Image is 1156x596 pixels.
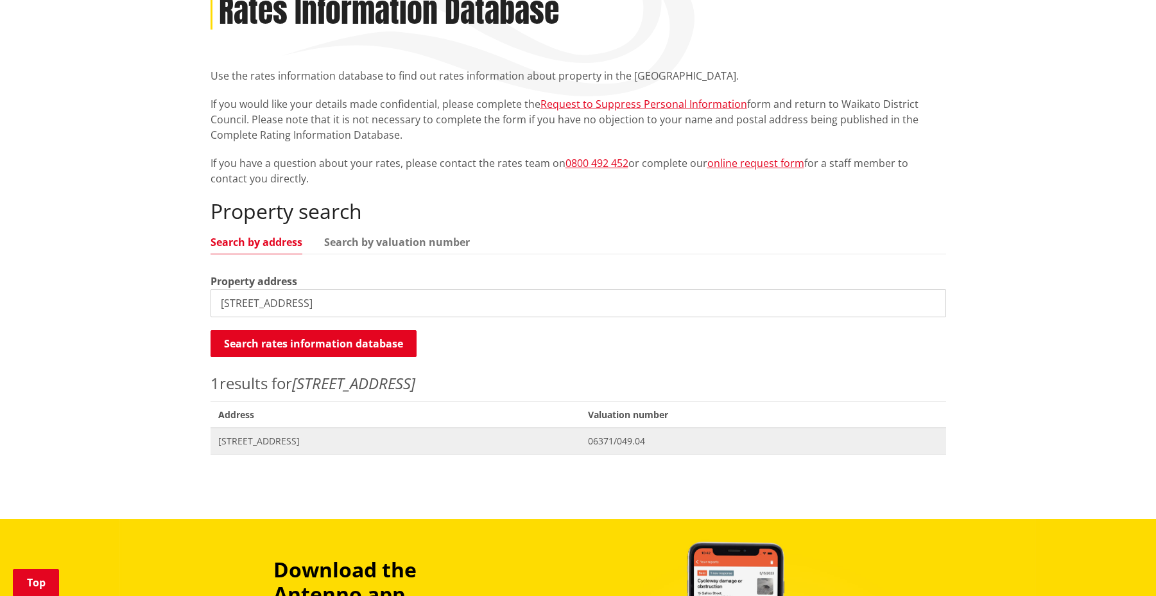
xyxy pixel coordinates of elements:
[211,237,302,247] a: Search by address
[580,401,945,428] span: Valuation number
[292,372,415,394] em: [STREET_ADDRESS]
[540,97,747,111] a: Request to Suppress Personal Information
[218,435,573,448] span: [STREET_ADDRESS]
[324,237,470,247] a: Search by valuation number
[707,156,804,170] a: online request form
[211,289,946,317] input: e.g. Duke Street NGARUAWAHIA
[565,156,628,170] a: 0800 492 452
[211,428,946,454] a: [STREET_ADDRESS] 06371/049.04
[588,435,938,448] span: 06371/049.04
[211,199,946,223] h2: Property search
[1097,542,1143,588] iframe: Messenger Launcher
[211,68,946,83] p: Use the rates information database to find out rates information about property in the [GEOGRAPHI...
[211,372,220,394] span: 1
[211,372,946,395] p: results for
[211,274,297,289] label: Property address
[211,401,581,428] span: Address
[13,569,59,596] a: Top
[211,155,946,186] p: If you have a question about your rates, please contact the rates team on or complete our for a s...
[211,330,417,357] button: Search rates information database
[211,96,946,143] p: If you would like your details made confidential, please complete the form and return to Waikato ...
